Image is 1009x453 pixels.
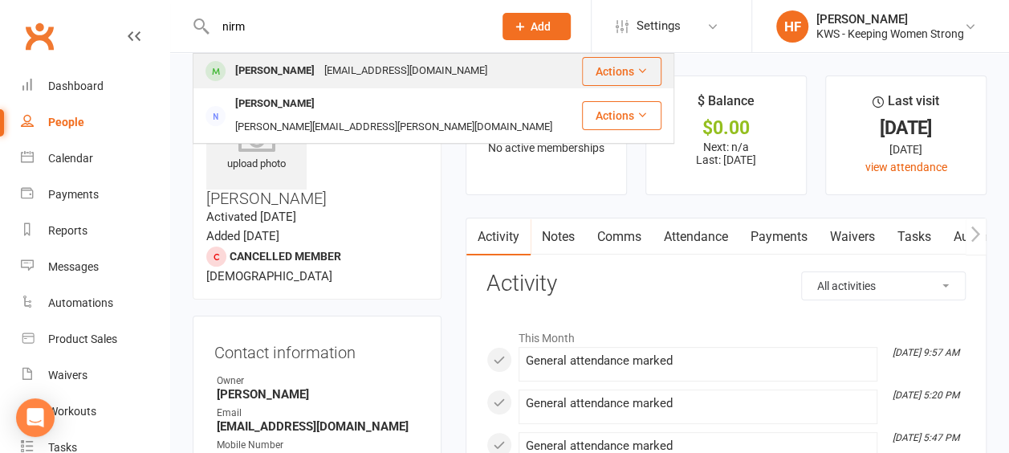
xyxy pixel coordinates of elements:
div: Reports [48,224,87,237]
a: Comms [586,218,653,255]
div: Last visit [873,91,939,120]
h3: Activity [486,271,966,296]
div: General attendance marked [526,354,870,368]
span: Settings [637,8,681,44]
div: General attendance marked [526,439,870,453]
div: Owner [217,373,420,389]
div: HF [776,10,808,43]
div: Waivers [48,369,87,382]
span: [DEMOGRAPHIC_DATA] [206,269,332,284]
a: Workouts [21,394,169,430]
h3: Contact information [214,337,420,361]
div: KWS - Keeping Women Strong [816,27,964,41]
a: Payments [21,177,169,213]
a: Product Sales [21,321,169,357]
a: Messages [21,249,169,285]
h3: [PERSON_NAME] [206,89,428,207]
div: Messages [48,260,99,273]
div: [PERSON_NAME] [816,12,964,27]
div: [DATE] [840,141,971,158]
i: [DATE] 5:20 PM [893,390,959,401]
div: Open Intercom Messenger [16,398,55,437]
span: Cancelled member [230,250,341,263]
button: Actions [582,57,661,86]
a: Calendar [21,141,169,177]
div: upload photo [206,120,307,173]
a: People [21,104,169,141]
button: Actions [582,101,661,130]
div: Workouts [48,405,96,418]
a: view attendance [865,161,946,173]
div: [PERSON_NAME] [230,59,319,83]
div: Payments [48,188,99,201]
a: Attendance [653,218,739,255]
span: No active memberships [488,141,604,154]
a: Reports [21,213,169,249]
input: Search... [210,15,482,38]
a: Clubworx [19,16,59,56]
div: General attendance marked [526,397,870,410]
div: [PERSON_NAME] [230,92,319,116]
div: People [48,116,84,129]
time: Activated [DATE] [206,210,296,224]
span: Add [531,20,551,33]
div: Mobile Number [217,438,420,453]
div: $0.00 [661,120,791,137]
a: Waivers [819,218,886,255]
button: Add [502,13,571,40]
strong: [EMAIL_ADDRESS][DOMAIN_NAME] [217,419,420,434]
div: Product Sales [48,333,117,345]
i: [DATE] 5:47 PM [893,432,959,443]
p: Next: n/a Last: [DATE] [661,141,791,166]
a: Notes [531,218,586,255]
div: [EMAIL_ADDRESS][DOMAIN_NAME] [319,59,492,83]
div: Calendar [48,152,93,165]
a: Tasks [886,218,942,255]
time: Added [DATE] [206,229,279,243]
li: This Month [486,321,966,347]
strong: [PERSON_NAME] [217,387,420,402]
a: Waivers [21,357,169,394]
div: [DATE] [840,120,971,137]
div: $ Balance [698,91,755,120]
a: Payments [739,218,819,255]
div: [PERSON_NAME][EMAIL_ADDRESS][PERSON_NAME][DOMAIN_NAME] [230,116,557,139]
i: [DATE] 9:57 AM [893,347,959,358]
div: Automations [48,296,113,309]
a: Automations [21,285,169,321]
div: Email [217,406,420,421]
a: Activity [466,218,531,255]
a: Dashboard [21,68,169,104]
div: Dashboard [48,80,104,92]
